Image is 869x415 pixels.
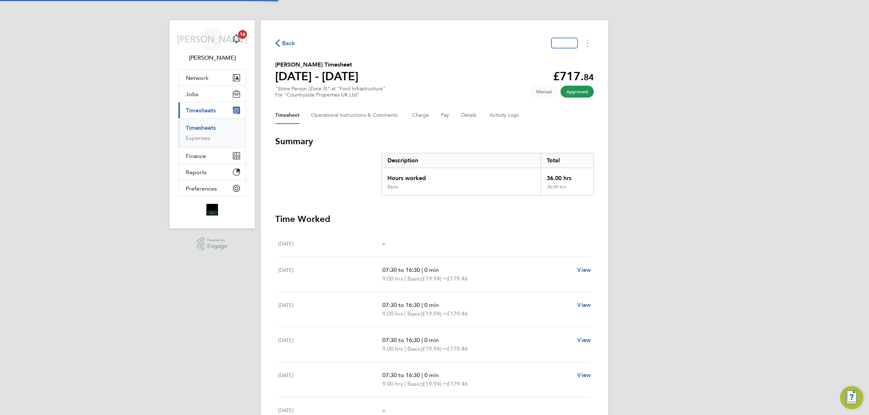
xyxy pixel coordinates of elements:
div: Timesheets [179,118,246,147]
a: 16 [229,27,244,51]
span: 07:30 to 16:30 [382,337,420,343]
div: Total [541,153,593,168]
button: Jobs [179,86,246,102]
button: Follow [551,38,578,48]
span: Finance [186,153,206,159]
a: [PERSON_NAME][PERSON_NAME] [178,27,246,62]
span: Network [186,74,209,81]
button: Reports [179,164,246,180]
div: Basic [387,184,398,190]
a: View [577,336,591,345]
button: Preferences [179,180,246,196]
span: | [421,301,423,308]
span: | [421,266,423,273]
span: This timesheet was manually created. [530,86,558,98]
a: View [577,266,591,274]
nav: Main navigation [169,20,255,228]
span: 0 min [424,301,439,308]
a: Expenses [186,134,210,141]
span: 9.00 hrs [382,310,403,317]
span: 84 [584,72,594,82]
div: For "Countryside Properties UK Ltd" [275,92,385,98]
span: View [577,372,591,378]
a: View [577,371,591,380]
span: Reports [186,169,207,176]
button: Timesheet [275,107,299,124]
app-decimal: £717. [553,69,594,83]
span: View [577,266,591,273]
span: £179.46 [447,275,468,282]
span: 07:30 to 16:30 [382,372,420,378]
button: Engage Resource Center [840,386,863,409]
span: This timesheet has been approved. [561,86,594,98]
button: Timesheets Menu [581,38,594,49]
span: Jordan Alaezihe [178,54,246,62]
span: | [421,337,423,343]
div: [DATE] [278,301,382,318]
span: (£19.94) = [421,310,447,317]
button: Details [461,107,478,124]
span: View [577,301,591,308]
div: "Store Person (Zone 3)" at "Ford Infrastructure" [275,86,385,98]
h2: [PERSON_NAME] Timesheet [275,60,358,69]
h3: Time Worked [275,213,594,225]
span: £179.46 [447,310,468,317]
img: bromak-logo-retina.png [206,204,218,215]
span: – [382,240,385,247]
span: 0 min [424,266,439,273]
span: 0 min [424,337,439,343]
button: Activity Logs [490,107,520,124]
span: 16 [238,30,247,39]
span: View [577,337,591,343]
span: Preferences [186,185,217,192]
span: | [404,275,406,282]
span: Powered by [207,237,227,243]
span: Basic [407,345,421,353]
span: 9.00 hrs [382,345,403,352]
div: [DATE] [278,239,382,248]
span: 07:30 to 16:30 [382,266,420,273]
div: [DATE] [278,266,382,283]
button: Operational Instructions & Comments [311,107,400,124]
div: Hours worked [382,168,541,184]
span: 9.00 hrs [382,275,403,282]
span: Back [282,39,295,48]
span: | [404,310,406,317]
span: | [421,372,423,378]
a: Go to home page [178,204,246,215]
span: Basic [407,274,421,283]
a: Timesheets [186,124,216,131]
div: Description [382,153,541,168]
span: – [382,407,385,414]
span: Timesheets [186,107,216,114]
div: Summary [381,153,594,196]
span: £179.46 [447,345,468,352]
div: [DATE] [278,336,382,353]
div: 36.00 hrs [541,168,593,184]
button: Timesheets [179,102,246,118]
button: Network [179,70,246,86]
span: (£19.94) = [421,275,447,282]
span: Jobs [186,91,198,98]
button: Charge [412,107,429,124]
span: [PERSON_NAME] [177,34,248,44]
span: | [404,345,406,352]
span: Engage [207,243,227,249]
a: Powered byEngage [197,237,228,251]
a: View [577,301,591,309]
span: Follow [557,40,572,46]
span: 07:30 to 16:30 [382,301,420,308]
button: Back [275,39,295,48]
div: [DATE] [278,406,382,415]
div: [DATE] [278,371,382,388]
span: £179.46 [447,380,468,387]
h1: [DATE] - [DATE] [275,69,358,84]
div: 36.00 hrs [541,184,593,196]
button: Pay [441,107,450,124]
span: | [404,380,406,387]
span: (£19.94) = [421,380,447,387]
span: 9.00 hrs [382,380,403,387]
span: Basic [407,380,421,388]
span: (£19.94) = [421,345,447,352]
h3: Summary [275,136,594,147]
